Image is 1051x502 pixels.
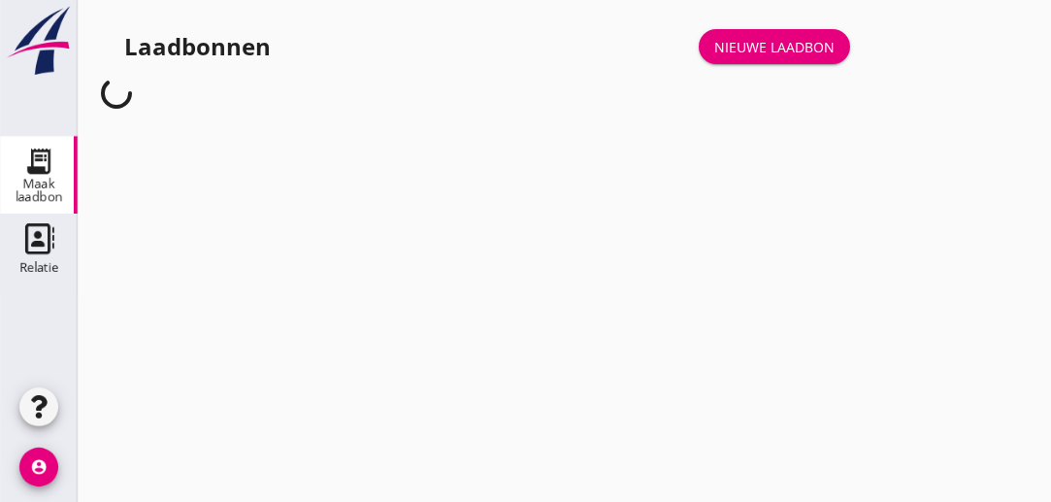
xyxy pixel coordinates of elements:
[4,5,74,77] img: logo-small.a267ee39.svg
[19,261,58,274] div: Relatie
[714,37,835,57] div: Nieuwe laadbon
[124,31,271,62] div: Laadbonnen
[19,448,58,486] i: account_circle
[699,29,850,64] a: Nieuwe laadbon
